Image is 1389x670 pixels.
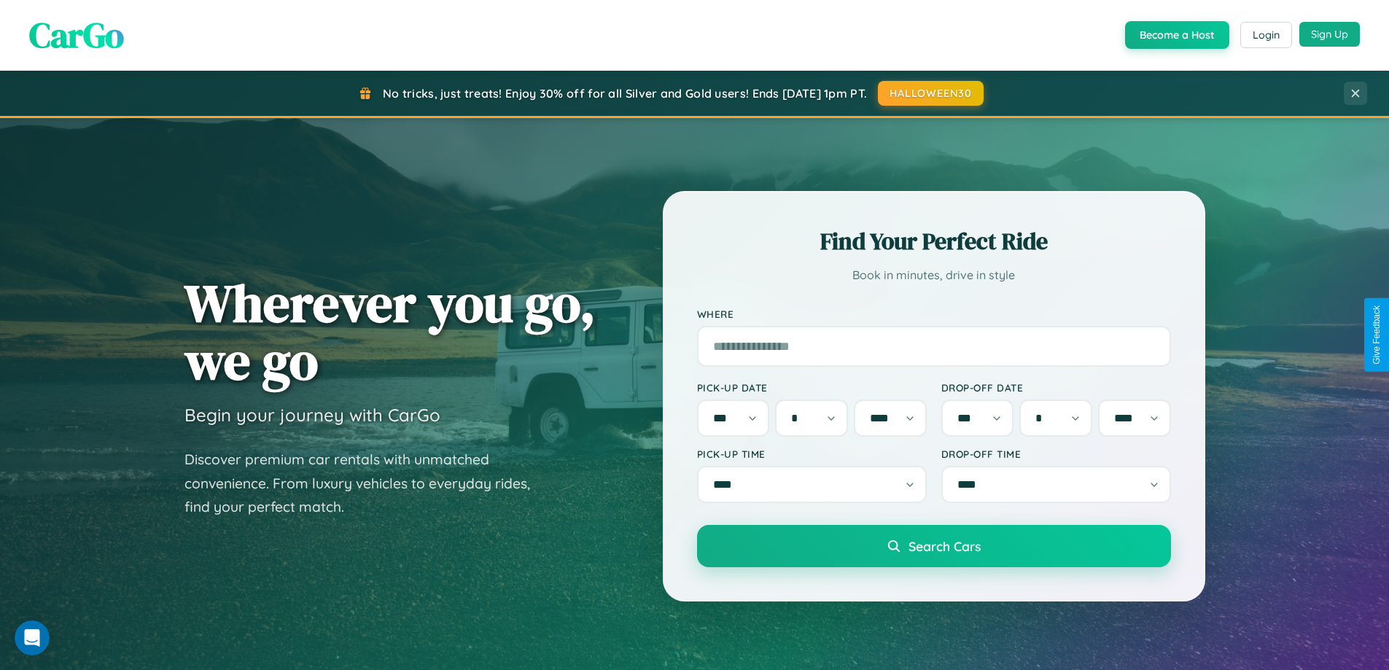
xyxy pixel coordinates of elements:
label: Drop-off Time [941,448,1171,460]
button: HALLOWEEN30 [878,81,984,106]
p: Discover premium car rentals with unmatched convenience. From luxury vehicles to everyday rides, ... [184,448,549,519]
button: Become a Host [1125,21,1229,49]
label: Drop-off Date [941,381,1171,394]
h2: Find Your Perfect Ride [697,225,1171,257]
span: Search Cars [909,538,981,554]
span: CarGo [29,11,124,59]
label: Where [697,308,1171,320]
p: Book in minutes, drive in style [697,265,1171,286]
h3: Begin your journey with CarGo [184,404,440,426]
label: Pick-up Date [697,381,927,394]
button: Sign Up [1299,22,1360,47]
button: Search Cars [697,525,1171,567]
div: Give Feedback [1372,305,1382,365]
button: Login [1240,22,1292,48]
h1: Wherever you go, we go [184,274,596,389]
span: No tricks, just treats! Enjoy 30% off for all Silver and Gold users! Ends [DATE] 1pm PT. [383,86,867,101]
iframe: Intercom live chat [15,620,50,655]
label: Pick-up Time [697,448,927,460]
